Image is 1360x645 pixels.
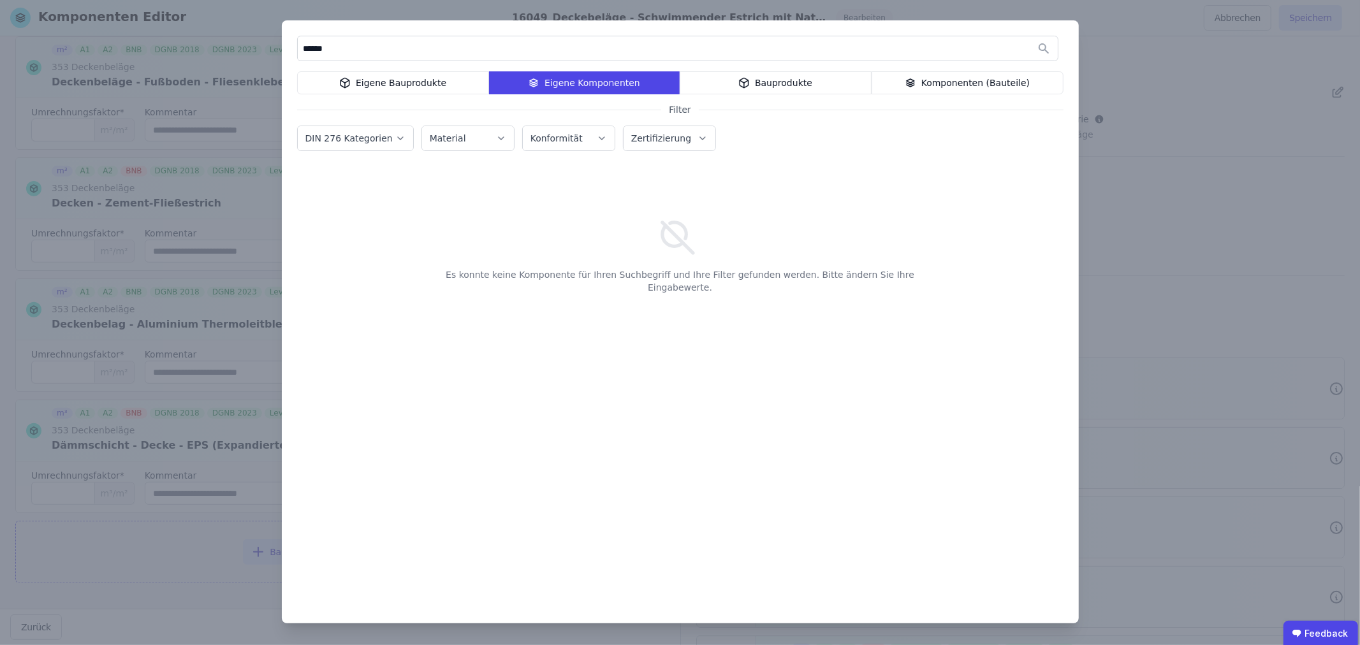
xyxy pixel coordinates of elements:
div: Eigene Bauprodukte [297,71,489,94]
div: Eigene Komponenten [489,71,680,94]
div: Bauprodukte [680,71,872,94]
label: Material [430,133,469,143]
button: Zertifizierung [624,126,715,150]
label: DIN 276 Kategorien [305,133,395,143]
span: Filter [661,103,699,116]
button: DIN 276 Kategorien [298,126,413,150]
div: Komponenten (Bauteile) [872,71,1064,94]
label: Konformität [530,133,585,143]
span: Es konnte keine Komponente für Ihren Suchbegriff und Ihre Filter gefunden werden. Bitte ändern Si... [424,258,936,304]
button: Material [422,126,514,150]
label: Zertifizierung [631,133,694,143]
button: Konformität [523,126,615,150]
